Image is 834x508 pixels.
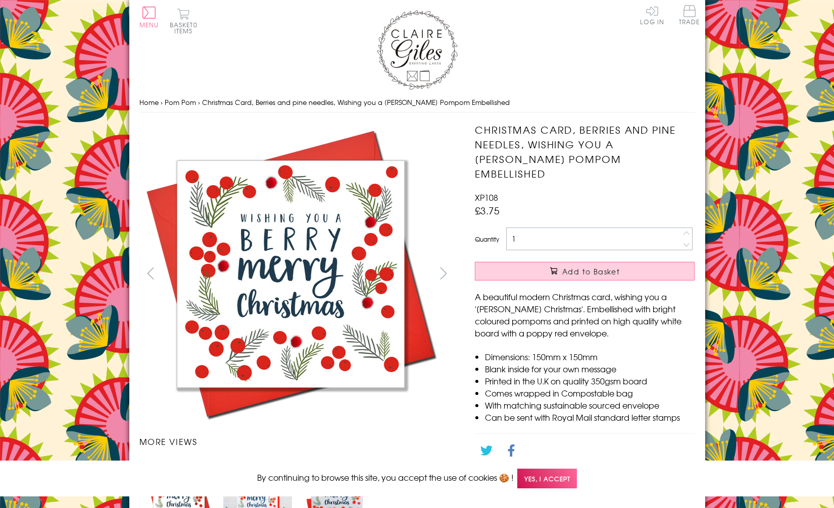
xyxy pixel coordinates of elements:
span: Trade [679,5,700,25]
span: Add to Basket [562,266,620,276]
span: Yes, I accept [517,469,577,488]
nav: breadcrumbs [139,92,695,113]
span: › [161,97,163,107]
span: Christmas Card, Berries and pine needles, Wishing you a [PERSON_NAME] Pompom Embellished [202,97,510,107]
span: Menu [139,20,159,29]
li: Printed in the U.K on quality 350gsm board [485,375,695,387]
li: Dimensions: 150mm x 150mm [485,351,695,363]
img: Claire Giles Greetings Cards [377,10,458,90]
button: Add to Basket [475,262,695,280]
h3: More views [139,435,455,447]
li: Can be sent with Royal Mail standard letter stamps [485,411,695,423]
button: Menu [139,7,159,28]
button: Basket0 items [170,8,198,34]
span: › [198,97,200,107]
span: £3.75 [475,203,500,217]
a: Pom Pom [165,97,196,107]
li: With matching sustainable sourced envelope [485,399,695,411]
li: Blank inside for your own message [485,363,695,375]
label: Quantity [475,235,499,244]
button: next [432,262,455,285]
img: Christmas Card, Berries and pine needles, Wishing you a berry Pompom Embellished [139,123,443,425]
a: Log In [640,5,664,25]
a: Trade [679,5,700,27]
span: 0 items [174,20,198,35]
button: prev [139,262,162,285]
li: Comes wrapped in Compostable bag [485,387,695,399]
h1: Christmas Card, Berries and pine needles, Wishing you a [PERSON_NAME] Pompom Embellished [475,123,695,181]
a: Home [139,97,159,107]
p: A beautiful modern Christmas card, wishing you a '[PERSON_NAME] Christmas'. Embellished with brig... [475,291,695,339]
span: XP108 [475,191,498,203]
